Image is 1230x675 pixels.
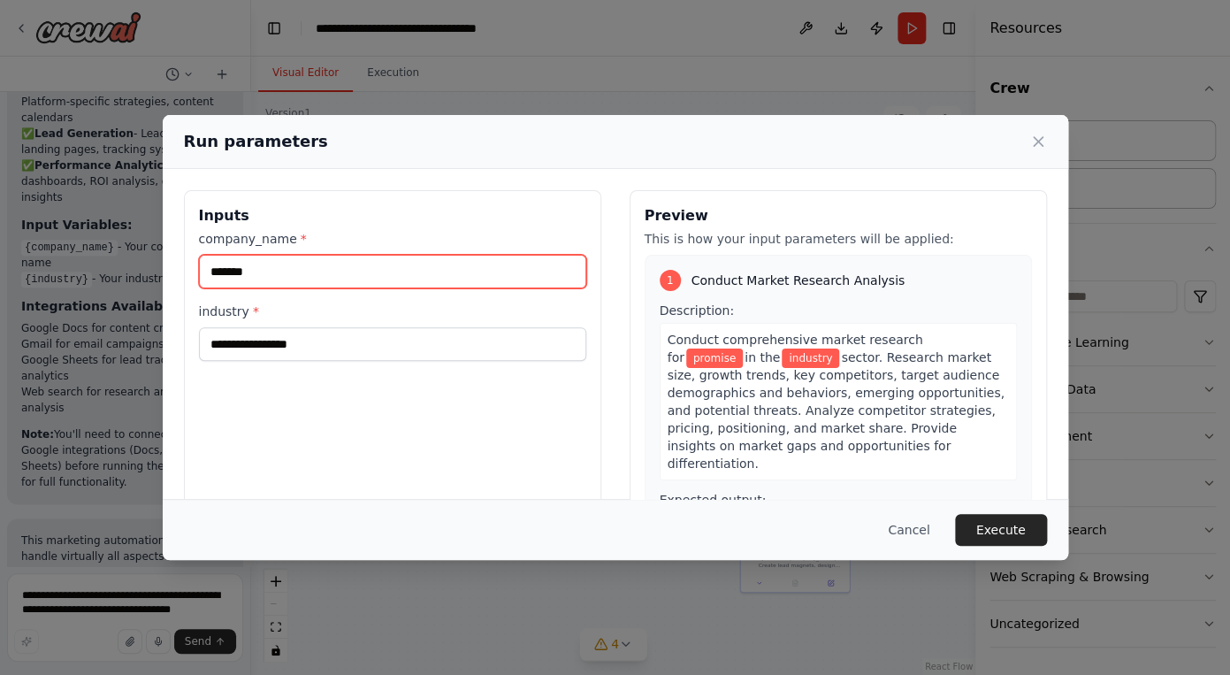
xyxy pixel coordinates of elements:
[668,350,1005,471] span: sector. Research market size, growth trends, key competitors, target audience demographics and be...
[199,205,586,226] h3: Inputs
[745,350,780,364] span: in the
[199,230,586,248] label: company_name
[955,514,1047,546] button: Execute
[668,333,923,364] span: Conduct comprehensive market research for
[660,493,767,507] span: Expected output:
[874,514,944,546] button: Cancel
[660,303,734,318] span: Description:
[686,349,743,368] span: Variable: company_name
[199,303,586,320] label: industry
[184,129,328,154] h2: Run parameters
[782,349,839,368] span: Variable: industry
[660,270,681,291] div: 1
[691,272,905,289] span: Conduct Market Research Analysis
[645,230,1032,248] p: This is how your input parameters will be applied:
[645,205,1032,226] h3: Preview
